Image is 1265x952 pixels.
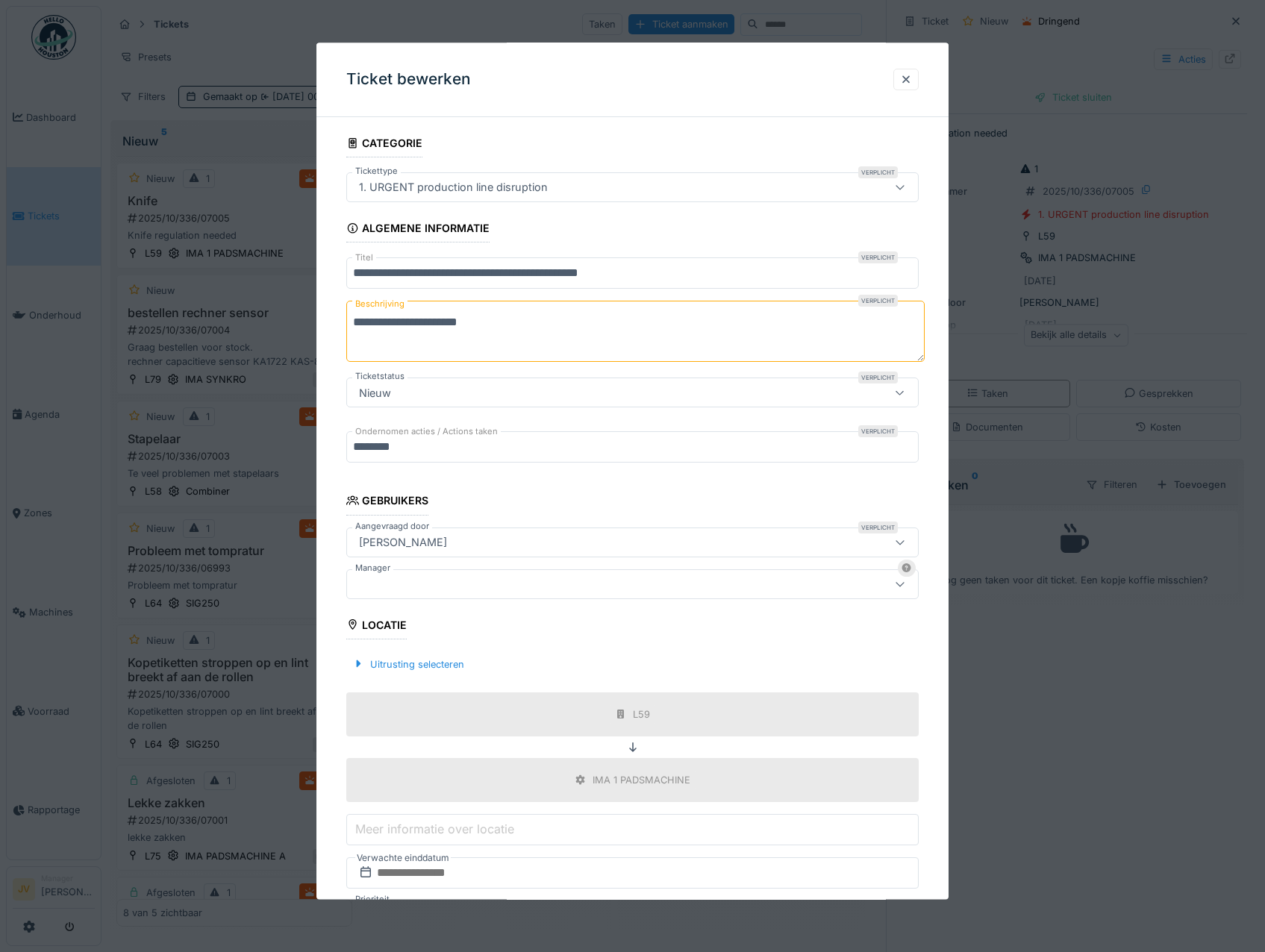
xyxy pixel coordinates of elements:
div: Uitrusting selecteren [346,654,470,674]
div: Algemene informatie [346,218,490,243]
label: Ondernomen acties / Actions taken [352,426,501,439]
div: Gebruikers [346,490,429,516]
div: [PERSON_NAME] [353,534,453,551]
div: Verplicht [858,295,898,307]
label: Prioriteit [352,893,393,906]
div: Verplicht [858,167,898,179]
label: Meer informatie over locatie [352,821,517,839]
div: 1. URGENT production line disruption [353,180,554,196]
label: Manager [352,562,393,574]
div: Locatie [346,614,407,639]
div: Verplicht [858,372,898,384]
label: Ticketstatus [352,371,407,383]
h3: Ticket bewerken [346,70,471,89]
div: Verplicht [858,252,898,264]
label: Beschrijving [352,295,407,314]
div: Categorie [346,132,423,157]
div: Verplicht [858,426,898,438]
label: Tickettype [352,166,401,178]
label: Titel [352,252,376,265]
div: IMA 1 PADSMACHINE [593,773,690,787]
label: Aangevraagd door [352,520,432,533]
label: Verwachte einddatum [355,850,451,866]
div: Verplicht [858,522,898,533]
div: Nieuw [353,385,397,401]
div: L59 [633,707,650,721]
